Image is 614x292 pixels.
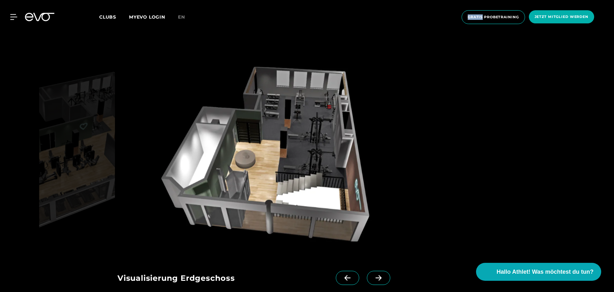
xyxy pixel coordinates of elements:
img: evofitness [39,58,115,255]
a: MYEVO LOGIN [129,14,165,20]
a: Clubs [99,14,129,20]
span: Clubs [99,14,116,20]
span: Hallo Athlet! Was möchtest du tun? [497,268,594,276]
span: Jetzt Mitglied werden [535,14,588,20]
span: en [178,14,185,20]
img: evofitness [117,58,421,255]
span: Gratis Probetraining [468,14,519,20]
div: Visualisierung Erdgeschoss [117,271,336,287]
a: en [178,13,193,21]
button: Hallo Athlet! Was möchtest du tun? [476,263,601,281]
a: Jetzt Mitglied werden [527,10,596,24]
a: Gratis Probetraining [460,10,527,24]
